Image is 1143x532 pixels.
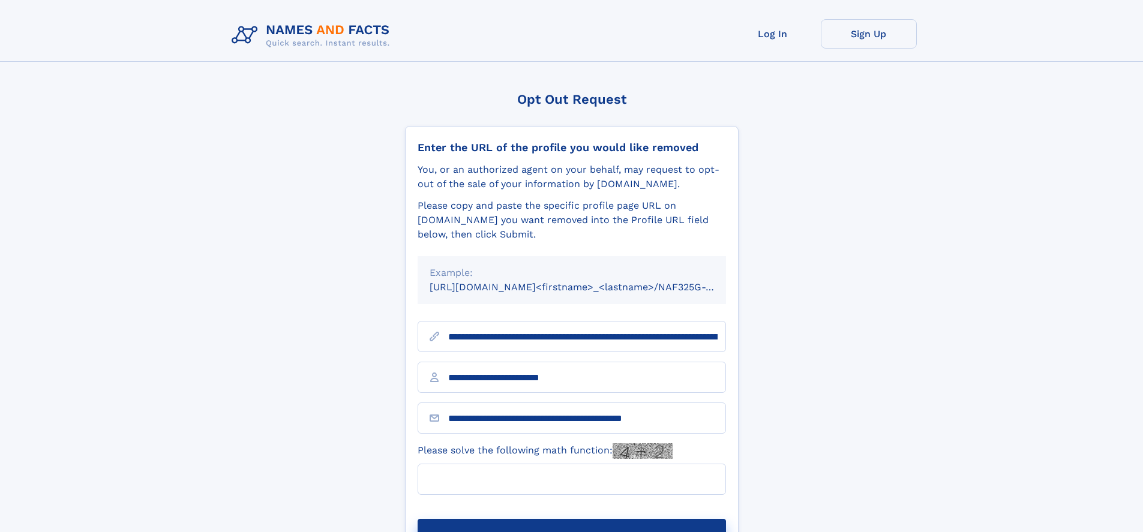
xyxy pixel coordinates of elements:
img: Logo Names and Facts [227,19,400,52]
div: You, or an authorized agent on your behalf, may request to opt-out of the sale of your informatio... [418,163,726,191]
div: Please copy and paste the specific profile page URL on [DOMAIN_NAME] you want removed into the Pr... [418,199,726,242]
label: Please solve the following math function: [418,443,673,459]
small: [URL][DOMAIN_NAME]<firstname>_<lastname>/NAF325G-xxxxxxxx [430,281,749,293]
a: Sign Up [821,19,917,49]
div: Enter the URL of the profile you would like removed [418,141,726,154]
div: Example: [430,266,714,280]
a: Log In [725,19,821,49]
div: Opt Out Request [405,92,739,107]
